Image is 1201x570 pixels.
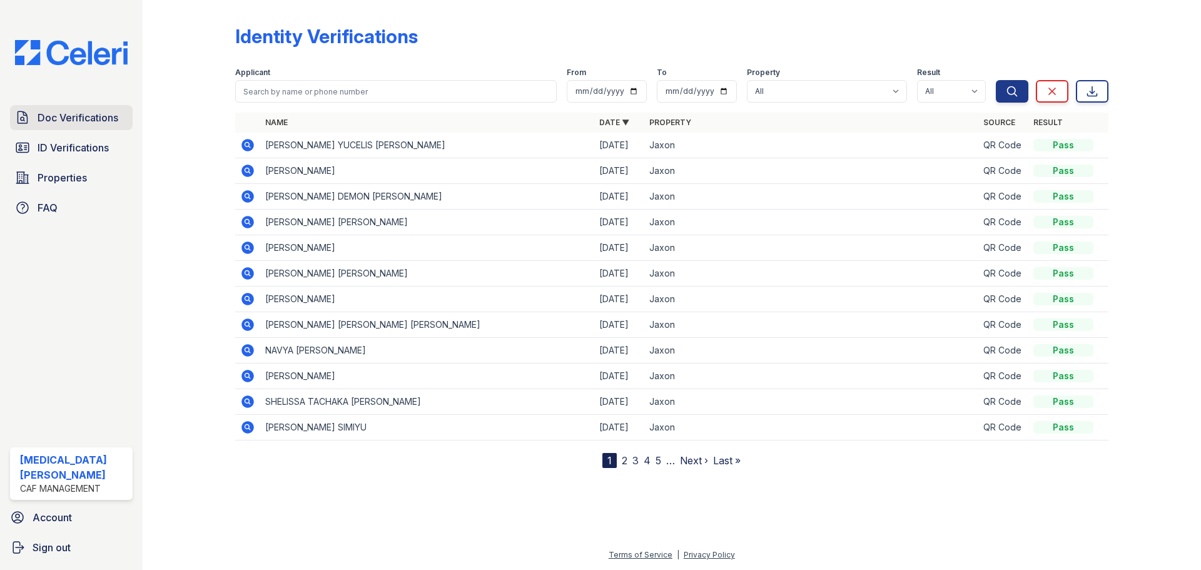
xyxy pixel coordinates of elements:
[594,338,644,364] td: [DATE]
[235,25,418,48] div: Identity Verifications
[594,133,644,158] td: [DATE]
[235,80,557,103] input: Search by name or phone number
[10,195,133,220] a: FAQ
[1033,395,1093,408] div: Pass
[978,312,1028,338] td: QR Code
[594,287,644,312] td: [DATE]
[1033,216,1093,228] div: Pass
[684,550,735,559] a: Privacy Policy
[20,452,128,482] div: [MEDICAL_DATA][PERSON_NAME]
[594,261,644,287] td: [DATE]
[38,110,118,125] span: Doc Verifications
[5,505,138,530] a: Account
[33,540,71,555] span: Sign out
[644,287,978,312] td: Jaxon
[260,312,594,338] td: [PERSON_NAME] [PERSON_NAME] [PERSON_NAME]
[260,184,594,210] td: [PERSON_NAME] DEMON [PERSON_NAME]
[1033,118,1063,127] a: Result
[666,453,675,468] span: …
[978,210,1028,235] td: QR Code
[978,338,1028,364] td: QR Code
[677,550,679,559] div: |
[260,210,594,235] td: [PERSON_NAME] [PERSON_NAME]
[38,200,58,215] span: FAQ
[644,184,978,210] td: Jaxon
[978,184,1028,210] td: QR Code
[567,68,586,78] label: From
[1033,267,1093,280] div: Pass
[978,235,1028,261] td: QR Code
[1033,139,1093,151] div: Pass
[978,158,1028,184] td: QR Code
[10,165,133,190] a: Properties
[1033,242,1093,254] div: Pass
[657,68,667,78] label: To
[978,389,1028,415] td: QR Code
[680,454,708,467] a: Next ›
[265,118,288,127] a: Name
[260,158,594,184] td: [PERSON_NAME]
[594,210,644,235] td: [DATE]
[644,158,978,184] td: Jaxon
[1033,293,1093,305] div: Pass
[235,68,270,78] label: Applicant
[978,261,1028,287] td: QR Code
[632,454,639,467] a: 3
[1033,370,1093,382] div: Pass
[622,454,627,467] a: 2
[609,550,672,559] a: Terms of Service
[260,261,594,287] td: [PERSON_NAME] [PERSON_NAME]
[594,415,644,440] td: [DATE]
[644,312,978,338] td: Jaxon
[10,105,133,130] a: Doc Verifications
[713,454,741,467] a: Last »
[983,118,1015,127] a: Source
[644,235,978,261] td: Jaxon
[260,235,594,261] td: [PERSON_NAME]
[38,140,109,155] span: ID Verifications
[978,415,1028,440] td: QR Code
[260,287,594,312] td: [PERSON_NAME]
[644,454,651,467] a: 4
[644,364,978,389] td: Jaxon
[656,454,661,467] a: 5
[1033,318,1093,331] div: Pass
[978,287,1028,312] td: QR Code
[5,535,138,560] a: Sign out
[594,364,644,389] td: [DATE]
[917,68,940,78] label: Result
[644,415,978,440] td: Jaxon
[644,210,978,235] td: Jaxon
[33,510,72,525] span: Account
[260,338,594,364] td: NAVYA [PERSON_NAME]
[644,389,978,415] td: Jaxon
[5,40,138,65] img: CE_Logo_Blue-a8612792a0a2168367f1c8372b55b34899dd931a85d93a1a3d3e32e68fde9ad4.png
[260,389,594,415] td: SHELISSA TACHAKA [PERSON_NAME]
[260,415,594,440] td: [PERSON_NAME] SIMIYU
[1033,190,1093,203] div: Pass
[260,133,594,158] td: [PERSON_NAME] YUCELIS [PERSON_NAME]
[599,118,629,127] a: Date ▼
[38,170,87,185] span: Properties
[1033,165,1093,177] div: Pass
[260,364,594,389] td: [PERSON_NAME]
[747,68,780,78] label: Property
[10,135,133,160] a: ID Verifications
[602,453,617,468] div: 1
[978,133,1028,158] td: QR Code
[644,338,978,364] td: Jaxon
[594,389,644,415] td: [DATE]
[1033,421,1093,434] div: Pass
[1033,344,1093,357] div: Pass
[20,482,128,495] div: CAF Management
[978,364,1028,389] td: QR Code
[649,118,691,127] a: Property
[594,235,644,261] td: [DATE]
[594,184,644,210] td: [DATE]
[594,158,644,184] td: [DATE]
[644,133,978,158] td: Jaxon
[594,312,644,338] td: [DATE]
[644,261,978,287] td: Jaxon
